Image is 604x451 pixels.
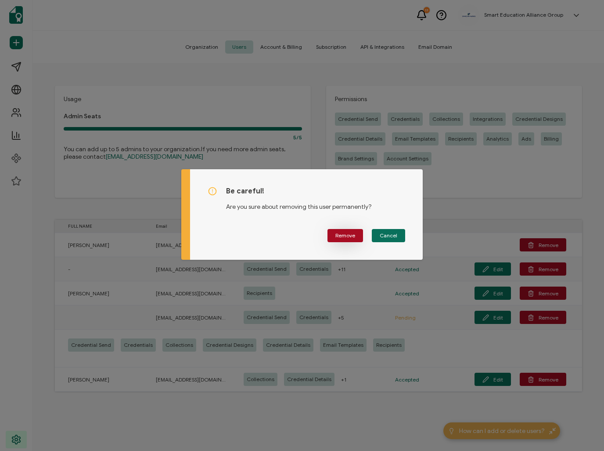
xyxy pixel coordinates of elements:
button: Cancel [372,229,405,242]
button: Remove [327,229,363,242]
p: Are you sure about removing this user permanently? [226,196,405,211]
iframe: Chat Widget [560,409,604,451]
div: dialog [181,169,423,260]
span: Cancel [380,233,397,238]
span: Remove [335,233,355,238]
h5: Be careful! [226,187,405,196]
